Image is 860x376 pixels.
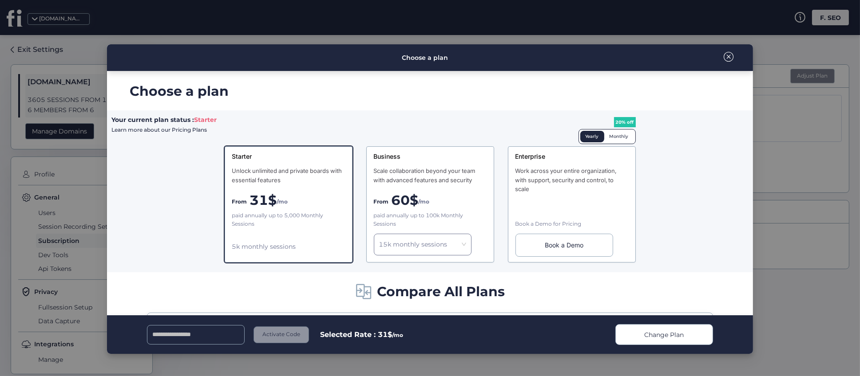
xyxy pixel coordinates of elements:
div: 20% off [614,117,636,128]
div: Yearly [580,131,604,142]
span: /mo [419,198,430,206]
span: 60$ [392,190,419,211]
div: Book a Demo for Pricing [515,220,628,228]
div: Monthly [604,131,634,142]
button: Change Plan [615,324,713,345]
span: From [374,198,389,206]
button: Activate Code [254,326,309,343]
div: paid annually up to 5,000 Monthly Sessions [232,211,345,228]
span: Learn more about our Pricing Plans [111,126,207,133]
div: Selected Rate : 31$ [320,329,403,340]
div: paid annually up to 100k Monthly Sessions [374,211,487,228]
nz-select-item: 15k monthly sessions [379,238,466,251]
span: 31$ [250,190,277,211]
span: /mo [277,198,288,206]
span: Change Plan [645,330,684,340]
div: Your current plan status : [111,115,217,134]
div: Scale collaboration beyond your team with advanced features and security [374,166,487,184]
div: Starter [232,152,345,161]
div: Book a Demo [515,234,613,257]
div: Choose a plan [130,81,753,102]
a: Learn more about our Pricing Plans [111,125,207,133]
div: Work across your entire organization, with support, security and control, to scale [515,166,628,193]
span: /mo [392,332,403,338]
span: Starter [194,116,217,124]
div: Choose a plan [402,53,448,63]
span: Activate Code [262,330,300,339]
a: Book a Demo [515,234,628,257]
div: Business [374,152,487,161]
div: 5k monthly sessions [232,242,345,251]
div: Enterprise [515,152,628,161]
div: Unlock unlimited and private boards with essential features [232,166,345,184]
span: Compare All Plans [377,281,505,302]
span: From [232,198,247,206]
